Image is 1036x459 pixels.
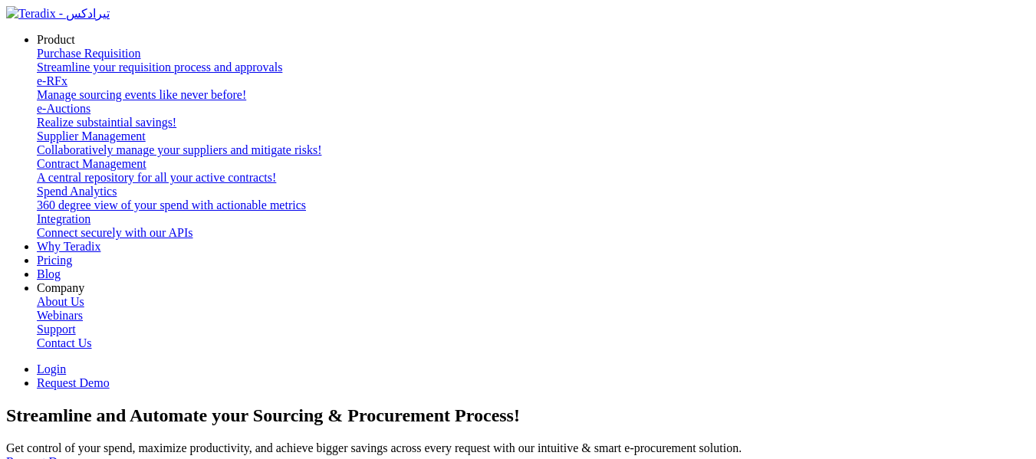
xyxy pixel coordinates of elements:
a: Blog [37,267,61,280]
div: e-RFx [37,74,1030,88]
a: e-Auctions Realize substaintial savings! [37,102,1030,130]
div: Connect securely with our APIs [37,226,1030,240]
a: Webinars [37,309,1030,323]
a: Pricing [37,254,72,267]
a: Why Teradix [37,240,100,253]
div: Spend Analytics [37,185,1030,198]
a: Contact Us [37,336,1030,350]
a: About Us [37,295,1030,309]
div: e-Auctions [37,102,1030,116]
div: Supplier Management [37,130,1030,143]
img: Teradix logo [6,6,110,21]
iframe: Chatbot [935,358,1015,438]
a: Supplier Management Collaboratively manage your suppliers and mitigate risks! [37,130,1030,157]
a: Spend Analytics 360 degree view of your spend with actionable metrics [37,185,1030,212]
div: Product [37,33,1030,240]
a: Integration Connect securely with our APIs [37,212,1030,240]
div: Purchase Requisition [37,47,1030,61]
div: Get control of your spend, maximize productivity, and achieve bigger savings across every request... [6,441,1030,455]
a: Request Demo [37,376,110,389]
div: Realize substaintial savings! [37,116,1030,130]
div: Contract Management [37,157,1030,171]
div: 360 degree view of your spend with actionable metrics [37,198,1030,212]
div: Company [37,281,1030,350]
a: Purchase Requisition Streamline your requisition process and approvals [37,47,1030,74]
div: Integration [37,212,1030,226]
a: Support [37,323,1030,336]
h1: Streamline and Automate your Sourcing & Procurement Process! [6,405,1030,426]
div: Collaboratively manage your suppliers and mitigate risks! [37,143,1030,157]
div: Streamline your requisition process and approvals [37,61,1030,74]
div: A central repository for all your active contracts! [37,171,1030,185]
a: Login [37,362,66,375]
a: Contract Management A central repository for all your active contracts! [37,157,1030,185]
a: e-RFx Manage sourcing events like never before! [37,74,1030,102]
div: Manage sourcing events like never before! [37,88,1030,102]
